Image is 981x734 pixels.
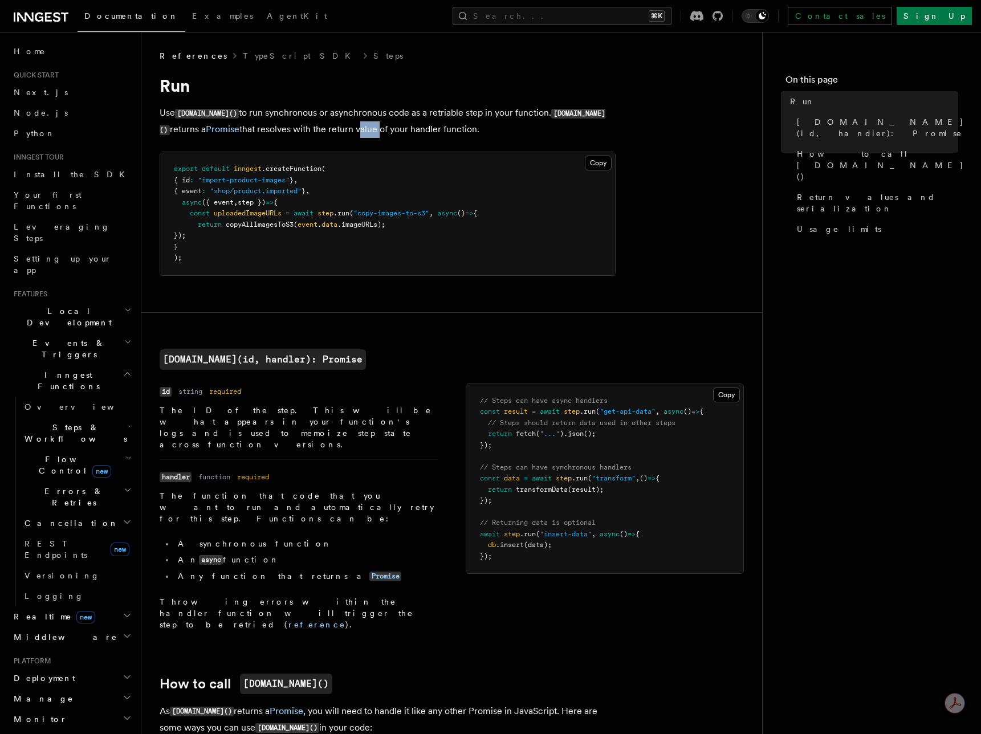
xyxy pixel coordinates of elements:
span: new [92,465,111,478]
a: REST Endpointsnew [20,533,134,565]
span: Cancellation [20,517,119,529]
span: const [480,407,500,415]
dd: required [237,472,269,482]
a: reference [288,620,345,629]
span: data [321,221,337,229]
span: Run [790,96,815,107]
a: Home [9,41,134,62]
button: Steps & Workflows [20,417,134,449]
span: { [699,407,703,415]
span: step [504,530,520,538]
code: async [199,555,223,565]
button: Inngest Functions [9,365,134,397]
span: , [656,407,660,415]
span: async [182,198,202,206]
code: id [160,387,172,397]
span: : [190,176,194,184]
button: Events & Triggers [9,333,134,365]
span: "import-product-images" [198,176,290,184]
a: Documentation [78,3,185,32]
span: Realtime [9,611,95,622]
span: .run [580,407,596,415]
a: TypeScript SDK [243,50,357,62]
span: uploadedImageURLs [214,209,282,217]
a: Promise [270,706,303,716]
span: { id [174,176,190,184]
span: export [174,165,198,173]
a: [DOMAIN_NAME](id, handler): Promise [160,349,366,370]
li: A synchronous function [174,538,438,549]
span: () [457,209,465,217]
span: step [556,474,572,482]
span: (result); [568,486,604,494]
span: fetch [516,430,536,438]
a: Versioning [20,565,134,586]
span: ); [174,254,182,262]
span: data [504,474,520,482]
span: { [636,530,640,538]
p: Use to run synchronous or asynchronous code as a retriable step in your function. returns a that ... [160,105,616,138]
span: = [532,407,536,415]
span: db [488,541,496,549]
span: Return values and serialization [797,191,958,214]
span: await [294,209,314,217]
span: () [683,407,691,415]
a: How to call [DOMAIN_NAME]() [792,144,958,187]
span: event [298,221,317,229]
span: Python [14,129,55,138]
span: , [592,530,596,538]
a: Next.js [9,82,134,103]
span: Quick start [9,71,59,80]
span: => [648,474,656,482]
span: => [465,209,473,217]
button: Local Development [9,301,134,333]
span: "..." [540,430,560,438]
dd: string [178,387,202,396]
span: ( [536,530,540,538]
span: new [111,543,129,556]
span: }); [480,496,492,504]
span: }); [174,231,186,239]
span: Home [14,46,46,57]
span: step }) [238,198,266,206]
a: Install the SDK [9,164,134,185]
code: Promise [369,572,401,581]
button: Realtimenew [9,606,134,627]
span: Versioning [25,571,100,580]
button: Toggle dark mode [742,9,769,23]
span: step [564,407,580,415]
a: Steps [373,50,403,62]
a: Setting up your app [9,248,134,280]
span: Documentation [84,11,178,21]
span: ( [596,407,600,415]
span: "shop/product.imported" [210,187,302,195]
span: Inngest Functions [9,369,123,392]
a: Examples [185,3,260,31]
span: Steps & Workflows [20,422,127,445]
span: return [198,221,222,229]
span: async [664,407,683,415]
a: How to call[DOMAIN_NAME]() [160,674,332,694]
a: Overview [20,397,134,417]
span: => [266,198,274,206]
span: , [306,187,310,195]
span: }); [480,441,492,449]
span: Node.js [14,108,68,117]
p: The ID of the step. This will be what appears in your function's logs and is used to memoize step... [160,405,438,450]
a: Node.js [9,103,134,123]
span: // Steps can have async handlers [480,397,608,405]
button: Copy [585,156,612,170]
span: } [302,187,306,195]
h4: On this page [785,73,958,91]
span: (); [584,430,596,438]
span: Events & Triggers [9,337,124,360]
span: Deployment [9,672,75,684]
a: Leveraging Steps [9,217,134,248]
span: , [294,176,298,184]
dd: function [198,472,230,482]
code: [DOMAIN_NAME]() [175,109,239,119]
span: Inngest tour [9,153,64,162]
span: => [628,530,636,538]
span: } [290,176,294,184]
